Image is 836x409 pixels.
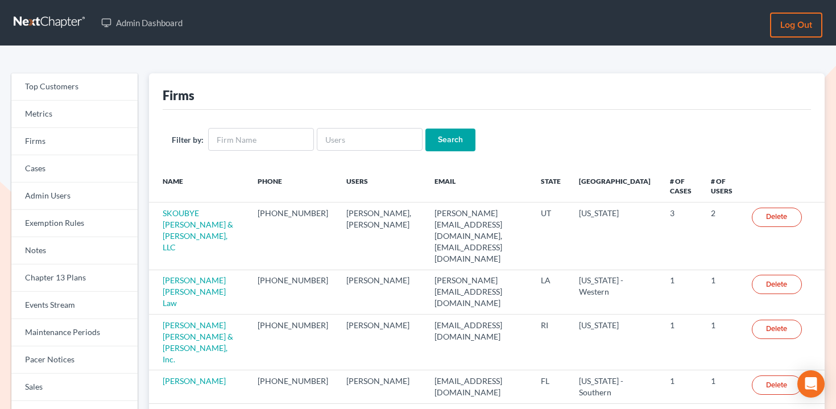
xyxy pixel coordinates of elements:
[702,170,743,203] th: # of Users
[797,370,825,398] div: Open Intercom Messenger
[163,208,233,252] a: SKOUBYE [PERSON_NAME] & [PERSON_NAME], LLC
[337,203,425,270] td: [PERSON_NAME], [PERSON_NAME]
[702,370,743,403] td: 1
[532,315,570,370] td: RI
[752,275,802,294] a: Delete
[163,320,233,364] a: [PERSON_NAME] [PERSON_NAME] & [PERSON_NAME], Inc.
[702,315,743,370] td: 1
[661,170,702,203] th: # of Cases
[163,275,226,308] a: [PERSON_NAME] [PERSON_NAME] Law
[249,203,337,270] td: [PHONE_NUMBER]
[11,319,138,346] a: Maintenance Periods
[11,374,138,401] a: Sales
[11,155,138,183] a: Cases
[425,370,532,403] td: [EMAIL_ADDRESS][DOMAIN_NAME]
[337,370,425,403] td: [PERSON_NAME]
[249,170,337,203] th: Phone
[249,370,337,403] td: [PHONE_NUMBER]
[532,370,570,403] td: FL
[11,237,138,265] a: Notes
[96,13,188,33] a: Admin Dashboard
[425,315,532,370] td: [EMAIL_ADDRESS][DOMAIN_NAME]
[163,376,226,386] a: [PERSON_NAME]
[425,129,475,151] input: Search
[249,270,337,314] td: [PHONE_NUMBER]
[11,128,138,155] a: Firms
[661,270,702,314] td: 1
[149,170,249,203] th: Name
[752,320,802,339] a: Delete
[425,270,532,314] td: [PERSON_NAME][EMAIL_ADDRESS][DOMAIN_NAME]
[570,170,660,203] th: [GEOGRAPHIC_DATA]
[702,270,743,314] td: 1
[172,134,204,146] label: Filter by:
[752,208,802,227] a: Delete
[570,270,660,314] td: [US_STATE] - Western
[425,203,532,270] td: [PERSON_NAME][EMAIL_ADDRESS][DOMAIN_NAME], [EMAIL_ADDRESS][DOMAIN_NAME]
[661,315,702,370] td: 1
[11,183,138,210] a: Admin Users
[11,73,138,101] a: Top Customers
[570,203,660,270] td: [US_STATE]
[163,87,194,104] div: Firms
[570,315,660,370] td: [US_STATE]
[752,375,802,395] a: Delete
[770,13,822,38] a: Log out
[11,265,138,292] a: Chapter 13 Plans
[249,315,337,370] td: [PHONE_NUMBER]
[317,128,423,151] input: Users
[661,370,702,403] td: 1
[425,170,532,203] th: Email
[337,270,425,314] td: [PERSON_NAME]
[11,210,138,237] a: Exemption Rules
[532,170,570,203] th: State
[570,370,660,403] td: [US_STATE] - Southern
[337,170,425,203] th: Users
[337,315,425,370] td: [PERSON_NAME]
[702,203,743,270] td: 2
[532,203,570,270] td: UT
[11,101,138,128] a: Metrics
[11,292,138,319] a: Events Stream
[208,128,314,151] input: Firm Name
[11,346,138,374] a: Pacer Notices
[661,203,702,270] td: 3
[532,270,570,314] td: LA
